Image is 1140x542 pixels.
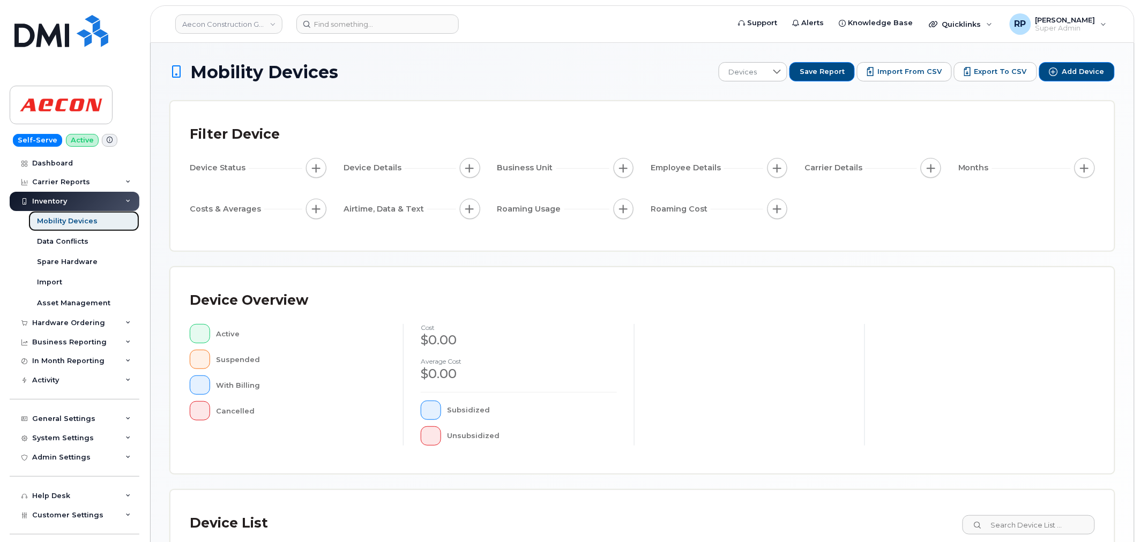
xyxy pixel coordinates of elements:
[800,67,845,77] span: Save Report
[421,358,616,365] h4: Average cost
[448,426,617,446] div: Unsubsidized
[1039,62,1115,81] button: Add Device
[448,401,617,420] div: Subsidized
[497,162,556,174] span: Business Unit
[190,509,268,537] div: Device List
[877,67,942,77] span: Import from CSV
[190,204,264,215] span: Costs & Averages
[217,324,386,343] div: Active
[651,204,711,215] span: Roaming Cost
[804,162,866,174] span: Carrier Details
[217,401,386,420] div: Cancelled
[190,287,308,314] div: Device Overview
[421,324,616,331] h4: cost
[789,62,855,81] button: Save Report
[963,515,1095,535] input: Search Device List ...
[190,162,249,174] span: Device Status
[958,162,992,174] span: Months
[857,62,952,81] button: Import from CSV
[421,365,616,383] div: $0.00
[421,331,616,349] div: $0.00
[217,375,386,395] div: With Billing
[190,121,280,148] div: Filter Device
[344,204,427,215] span: Airtime, Data & Text
[719,63,767,82] span: Devices
[497,204,564,215] span: Roaming Usage
[190,63,338,81] span: Mobility Devices
[651,162,724,174] span: Employee Details
[344,162,405,174] span: Device Details
[974,67,1027,77] span: Export to CSV
[954,62,1037,81] button: Export to CSV
[217,350,386,369] div: Suspended
[1062,67,1105,77] span: Add Device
